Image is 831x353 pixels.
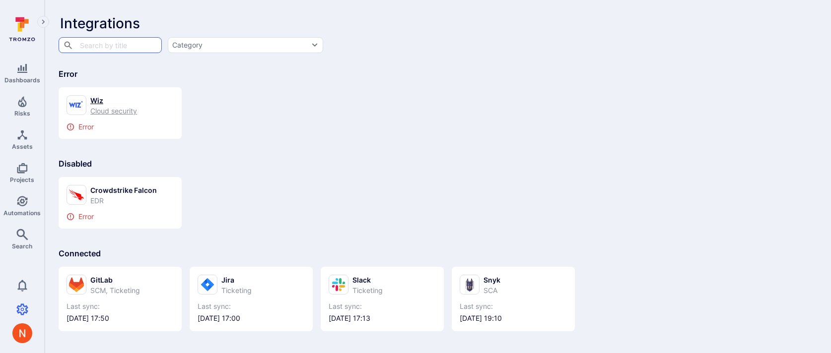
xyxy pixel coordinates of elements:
[352,275,383,285] div: Slack
[329,275,436,323] a: SlackTicketingLast sync:[DATE] 17:13
[198,313,305,323] span: [DATE] 17:00
[460,301,567,311] span: Last sync:
[90,275,140,285] div: GitLab
[329,313,436,323] span: [DATE] 17:13
[221,285,252,295] div: Ticketing
[67,123,174,131] div: Error
[60,15,140,32] span: Integrations
[67,313,174,323] span: [DATE] 17:50
[12,323,32,343] div: Neeren Patki
[198,275,305,323] a: JiraTicketingLast sync:[DATE] 17:00
[221,275,252,285] div: Jira
[67,95,174,131] a: WizCloud securityError
[77,36,142,54] input: Search by title
[67,301,174,311] span: Last sync:
[37,16,49,28] button: Expand navigation menu
[4,76,40,84] span: Dashboards
[90,285,140,295] div: SCM, Ticketing
[67,213,174,221] div: Error
[59,159,92,169] span: Disabled
[14,110,30,117] span: Risks
[460,275,567,323] a: SnykSCALast sync:[DATE] 19:10
[59,248,101,258] span: Connected
[484,285,500,295] div: SCA
[12,323,32,343] img: ACg8ocIprwjrgDQnDsNSk9Ghn5p5-B8DpAKWoJ5Gi9syOE4K59tr4Q=s96-c
[172,40,203,50] div: Category
[460,313,567,323] span: [DATE] 19:10
[352,285,383,295] div: Ticketing
[3,209,41,217] span: Automations
[90,195,157,206] div: EDR
[12,242,32,250] span: Search
[59,69,77,79] span: Error
[90,95,137,106] div: Wiz
[90,185,157,195] div: Crowdstrike Falcon
[40,18,47,26] i: Expand navigation menu
[67,275,174,323] a: GitLabSCM, TicketingLast sync:[DATE] 17:50
[10,176,34,183] span: Projects
[67,185,174,221] a: Crowdstrike FalconEDRError
[329,301,436,311] span: Last sync:
[168,37,323,53] button: Category
[484,275,500,285] div: Snyk
[198,301,305,311] span: Last sync:
[90,106,137,116] div: Cloud security
[12,143,33,150] span: Assets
